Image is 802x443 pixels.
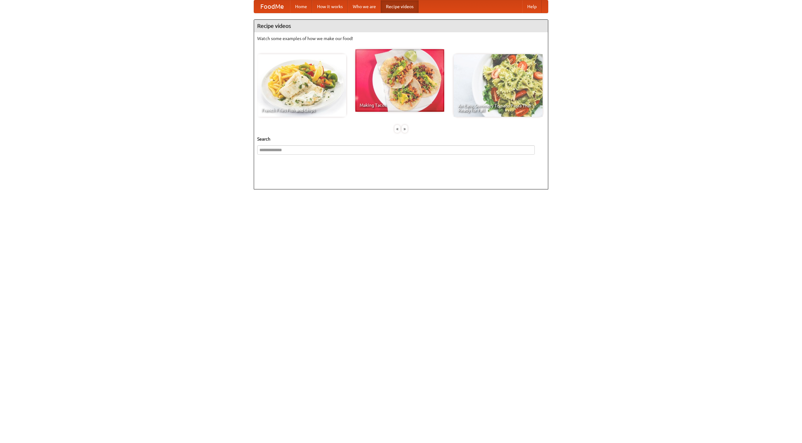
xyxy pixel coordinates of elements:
[257,54,346,117] a: French Fries Fish and Chips
[312,0,348,13] a: How it works
[254,20,548,32] h4: Recipe videos
[257,136,545,142] h5: Search
[257,35,545,42] p: Watch some examples of how we make our food!
[381,0,419,13] a: Recipe videos
[394,125,400,133] div: «
[348,0,381,13] a: Who we are
[355,49,444,112] a: Making Tacos
[402,125,408,133] div: »
[262,108,342,112] span: French Fries Fish and Chips
[522,0,542,13] a: Help
[360,103,440,107] span: Making Tacos
[290,0,312,13] a: Home
[254,0,290,13] a: FoodMe
[454,54,543,117] a: An Easy, Summery Tomato Pasta That's Ready for Fall
[458,104,538,112] span: An Easy, Summery Tomato Pasta That's Ready for Fall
